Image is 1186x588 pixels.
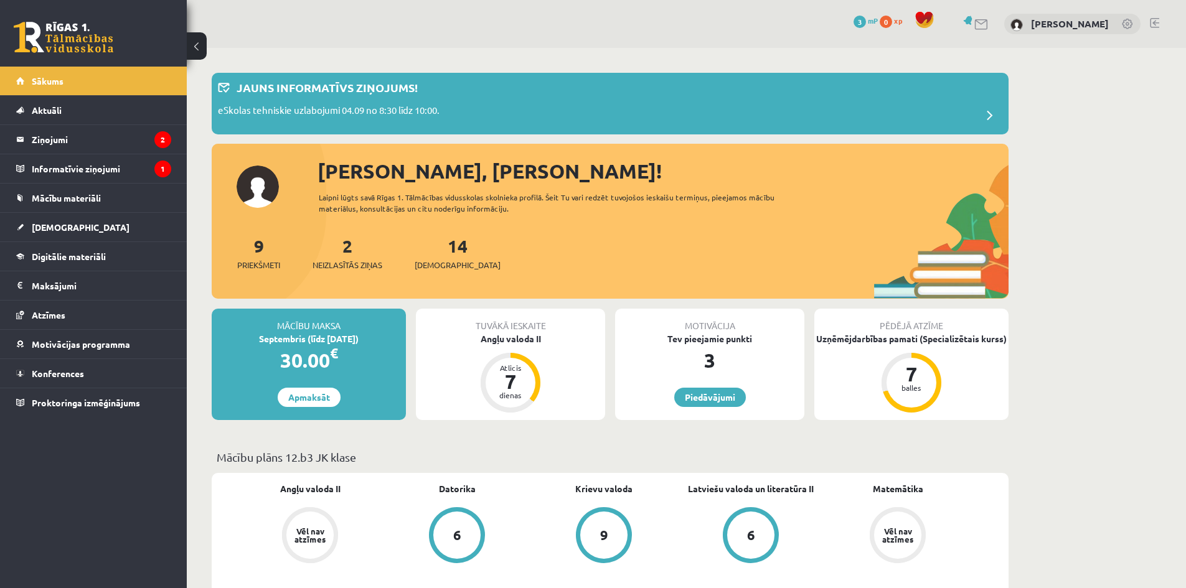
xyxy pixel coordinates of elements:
[318,156,1009,186] div: [PERSON_NAME], [PERSON_NAME]!
[293,527,327,543] div: Vēl nav atzīmes
[814,332,1009,414] a: Uzņēmējdarbības pamati (Specializētais kurss) 7 balles
[16,213,171,241] a: [DEMOGRAPHIC_DATA]
[237,235,280,271] a: 9Priekšmeti
[416,332,605,414] a: Angļu valoda II Atlicis 7 dienas
[16,388,171,417] a: Proktoringa izmēģinājums
[218,79,1002,128] a: Jauns informatīvs ziņojums! eSkolas tehniskie uzlabojumi 04.09 no 8:30 līdz 10:00.
[492,364,529,371] div: Atlicis
[16,154,171,183] a: Informatīvie ziņojumi1
[894,16,902,26] span: xp
[32,75,64,86] span: Sākums
[854,16,866,28] span: 3
[439,482,476,495] a: Datorika
[212,345,406,375] div: 30.00
[880,16,908,26] a: 0 xp
[32,154,171,183] legend: Informatīvie ziņojumi
[615,345,804,375] div: 3
[278,388,341,407] a: Apmaksāt
[415,259,501,271] span: [DEMOGRAPHIC_DATA]
[530,507,677,566] a: 9
[16,242,171,271] a: Digitālie materiāli
[237,79,418,96] p: Jauns informatīvs ziņojums!
[416,332,605,345] div: Angļu valoda II
[237,259,280,271] span: Priekšmeti
[32,338,130,350] span: Motivācijas programma
[688,482,814,495] a: Latviešu valoda un literatūra II
[330,344,338,362] span: €
[32,368,84,379] span: Konferences
[873,482,923,495] a: Matemātika
[492,391,529,399] div: dienas
[32,309,65,320] span: Atzīmes
[32,105,62,116] span: Aktuāli
[217,449,1004,465] p: Mācību plāns 12.b3 JK klase
[880,16,892,28] span: 0
[154,131,171,148] i: 2
[854,16,878,26] a: 3 mP
[16,184,171,212] a: Mācību materiāli
[313,235,382,271] a: 2Neizlasītās ziņas
[824,507,971,566] a: Vēl nav atzīmes
[32,397,140,408] span: Proktoringa izmēģinājums
[154,161,171,177] i: 1
[32,271,171,300] legend: Maksājumi
[674,388,746,407] a: Piedāvājumi
[600,528,608,542] div: 9
[615,309,804,332] div: Motivācija
[880,527,915,543] div: Vēl nav atzīmes
[16,96,171,124] a: Aktuāli
[16,125,171,154] a: Ziņojumi2
[212,309,406,332] div: Mācību maksa
[16,330,171,358] a: Motivācijas programma
[32,192,101,203] span: Mācību materiāli
[16,67,171,95] a: Sākums
[677,507,824,566] a: 6
[814,332,1009,345] div: Uzņēmējdarbības pamati (Specializētais kurss)
[280,482,341,495] a: Angļu valoda II
[313,259,382,271] span: Neizlasītās ziņas
[16,301,171,329] a: Atzīmes
[32,125,171,154] legend: Ziņojumi
[868,16,878,26] span: mP
[615,332,804,345] div: Tev pieejamie punkti
[32,251,106,262] span: Digitālie materiāli
[575,482,633,495] a: Krievu valoda
[893,364,930,384] div: 7
[16,271,171,300] a: Maksājumi
[237,507,384,566] a: Vēl nav atzīmes
[384,507,530,566] a: 6
[415,235,501,271] a: 14[DEMOGRAPHIC_DATA]
[212,332,406,345] div: Septembris (līdz [DATE])
[893,384,930,391] div: balles
[218,103,440,121] p: eSkolas tehniskie uzlabojumi 04.09 no 8:30 līdz 10:00.
[814,309,1009,332] div: Pēdējā atzīme
[1010,19,1023,31] img: Dmitrijs Zaharovs
[32,222,129,233] span: [DEMOGRAPHIC_DATA]
[16,359,171,388] a: Konferences
[1031,17,1109,30] a: [PERSON_NAME]
[453,528,461,542] div: 6
[14,22,113,53] a: Rīgas 1. Tālmācības vidusskola
[747,528,755,542] div: 6
[416,309,605,332] div: Tuvākā ieskaite
[492,371,529,391] div: 7
[319,192,797,214] div: Laipni lūgts savā Rīgas 1. Tālmācības vidusskolas skolnieka profilā. Šeit Tu vari redzēt tuvojošo...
